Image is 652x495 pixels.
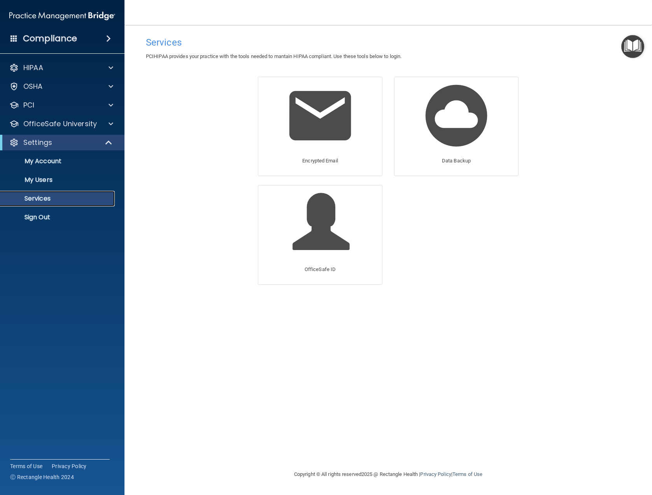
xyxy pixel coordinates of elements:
p: Services [5,195,111,203]
div: Copyright © All rights reserved 2025 @ Rectangle Health | | [246,462,530,487]
button: Open Resource Center [621,35,644,58]
a: Privacy Policy [420,471,451,477]
p: OfficeSafe ID [305,265,336,274]
p: PCI [23,100,34,110]
a: HIPAA [9,63,113,72]
p: Settings [23,138,52,147]
p: OSHA [23,82,43,91]
img: PMB logo [9,8,115,24]
p: HIPAA [23,63,43,72]
a: Settings [9,138,113,147]
span: PCIHIPAA provides your practice with the tools needed to mantain HIPAA compliant. Use these tools... [146,53,401,59]
a: OfficeSafe ID [258,185,382,284]
img: Encrypted Email [283,79,357,153]
span: Ⓒ Rectangle Health 2024 [10,473,74,481]
a: Terms of Use [10,462,42,470]
p: Encrypted Email [302,156,338,166]
h4: Services [146,37,631,48]
a: OSHA [9,82,113,91]
p: Data Backup [442,156,471,166]
p: OfficeSafe University [23,119,97,129]
a: Data Backup Data Backup [394,77,519,176]
h4: Compliance [23,33,77,44]
a: Terms of Use [452,471,482,477]
p: Sign Out [5,213,111,221]
p: My Users [5,176,111,184]
a: PCI [9,100,113,110]
a: Encrypted Email Encrypted Email [258,77,382,176]
a: Privacy Policy [52,462,87,470]
img: Data Backup [419,79,493,153]
a: OfficeSafe University [9,119,113,129]
p: My Account [5,157,111,165]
